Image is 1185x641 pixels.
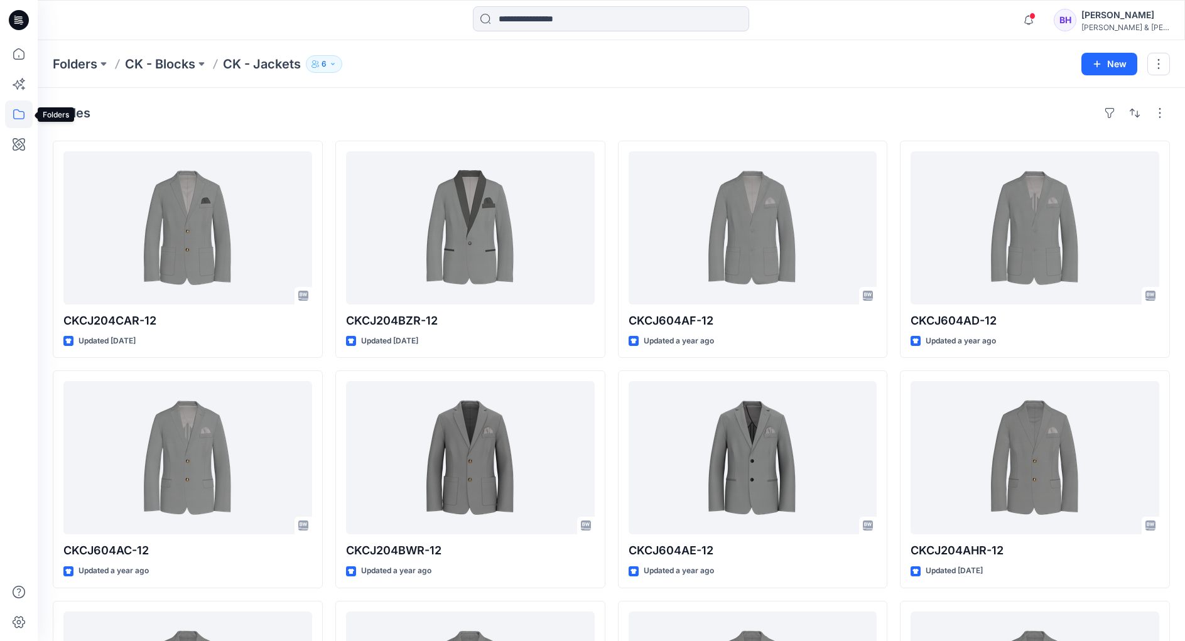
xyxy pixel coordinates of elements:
a: CKCJ604AC-12 [63,381,312,534]
p: Updated [DATE] [361,335,418,348]
p: Updated a year ago [926,335,996,348]
a: CKCJ604AE-12 [629,381,877,534]
p: CKCJ204BWR-12 [346,542,595,559]
p: CKCJ604AD-12 [911,312,1159,330]
a: Folders [53,55,97,73]
p: Updated a year ago [644,335,714,348]
p: CKCJ604AC-12 [63,542,312,559]
a: CKCJ204AHR-12 [911,381,1159,534]
p: 6 [322,57,327,71]
a: CKCJ604AD-12 [911,151,1159,304]
div: [PERSON_NAME] [1081,8,1169,23]
h4: Styles [53,105,90,121]
a: CKCJ204CAR-12 [63,151,312,304]
p: Updated a year ago [78,564,149,578]
p: Updated a year ago [644,564,714,578]
p: CKCJ204AHR-12 [911,542,1159,559]
a: CKCJ204BZR-12 [346,151,595,304]
a: CK - Blocks [125,55,195,73]
a: CKCJ204BWR-12 [346,381,595,534]
p: CKCJ604AE-12 [629,542,877,559]
div: [PERSON_NAME] & [PERSON_NAME] [1081,23,1169,32]
p: CK - Jackets [223,55,301,73]
a: CKCJ604AF-12 [629,151,877,304]
p: CKCJ204BZR-12 [346,312,595,330]
p: CKCJ604AF-12 [629,312,877,330]
div: BH [1054,9,1076,31]
p: Updated [DATE] [78,335,136,348]
p: Updated [DATE] [926,564,983,578]
p: CKCJ204CAR-12 [63,312,312,330]
button: New [1081,53,1137,75]
p: Updated a year ago [361,564,431,578]
button: 6 [306,55,342,73]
